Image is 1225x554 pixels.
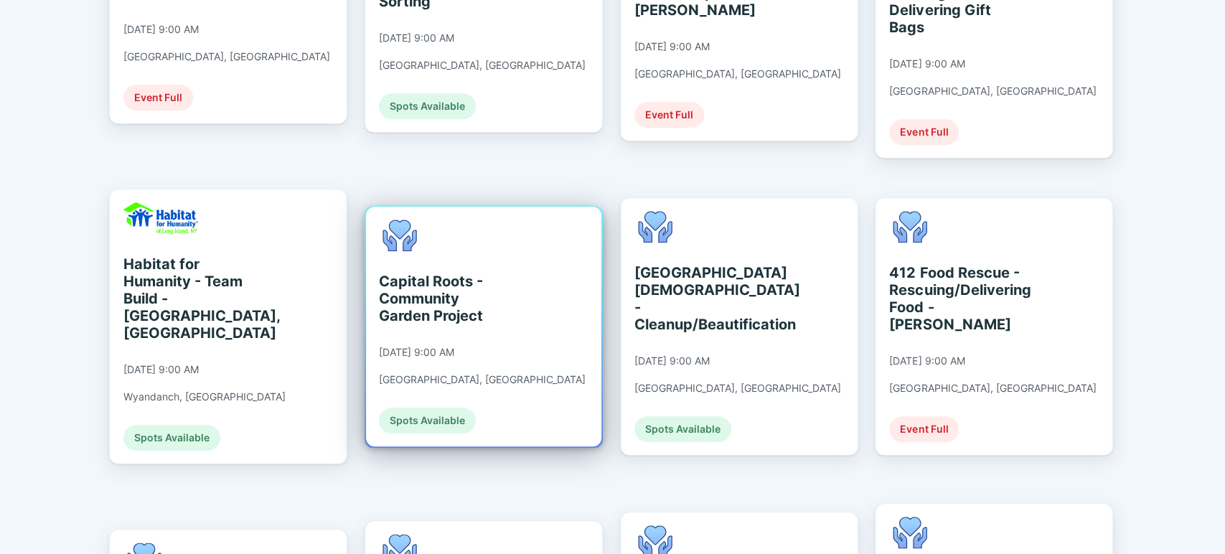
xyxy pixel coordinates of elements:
[889,119,959,145] div: Event Full
[379,373,586,386] div: [GEOGRAPHIC_DATA], [GEOGRAPHIC_DATA]
[123,363,199,376] div: [DATE] 9:00 AM
[123,425,220,451] div: Spots Available
[379,408,476,433] div: Spots Available
[379,346,454,359] div: [DATE] 9:00 AM
[123,50,330,63] div: [GEOGRAPHIC_DATA], [GEOGRAPHIC_DATA]
[379,59,586,72] div: [GEOGRAPHIC_DATA], [GEOGRAPHIC_DATA]
[634,40,710,53] div: [DATE] 9:00 AM
[379,273,510,324] div: Capital Roots - Community Garden Project
[634,416,731,442] div: Spots Available
[123,390,286,403] div: Wyandanch, [GEOGRAPHIC_DATA]
[123,23,199,36] div: [DATE] 9:00 AM
[379,32,454,44] div: [DATE] 9:00 AM
[889,57,964,70] div: [DATE] 9:00 AM
[379,93,476,119] div: Spots Available
[123,255,255,342] div: Habitat for Humanity - Team Build - [GEOGRAPHIC_DATA], [GEOGRAPHIC_DATA]
[889,416,959,442] div: Event Full
[889,264,1020,333] div: 412 Food Rescue - Rescuing/Delivering Food - [PERSON_NAME]
[889,355,964,367] div: [DATE] 9:00 AM
[889,382,1096,395] div: [GEOGRAPHIC_DATA], [GEOGRAPHIC_DATA]
[634,102,704,128] div: Event Full
[634,264,766,333] div: [GEOGRAPHIC_DATA][DEMOGRAPHIC_DATA] - Cleanup/Beautification
[634,382,841,395] div: [GEOGRAPHIC_DATA], [GEOGRAPHIC_DATA]
[634,67,841,80] div: [GEOGRAPHIC_DATA], [GEOGRAPHIC_DATA]
[634,355,710,367] div: [DATE] 9:00 AM
[889,85,1096,98] div: [GEOGRAPHIC_DATA], [GEOGRAPHIC_DATA]
[123,85,193,111] div: Event Full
